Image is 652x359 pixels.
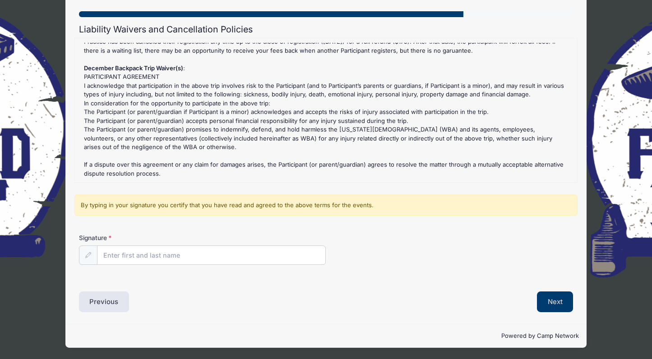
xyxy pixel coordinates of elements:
[79,24,573,35] h2: Liability Waivers and Cancellation Policies
[97,245,326,265] input: Enter first and last name
[79,291,129,312] button: Previous
[84,64,183,72] strong: December Backpack Trip Waiver(s)
[537,291,573,312] button: Next
[79,43,573,178] div: : Practice has been canceled their registration any time up to the close of registration ([DATE])...
[79,233,203,242] label: Signature
[73,332,579,341] p: Powered by Camp Network
[74,195,578,216] div: By typing in your signature you certify that you have read and agreed to the above terms for the ...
